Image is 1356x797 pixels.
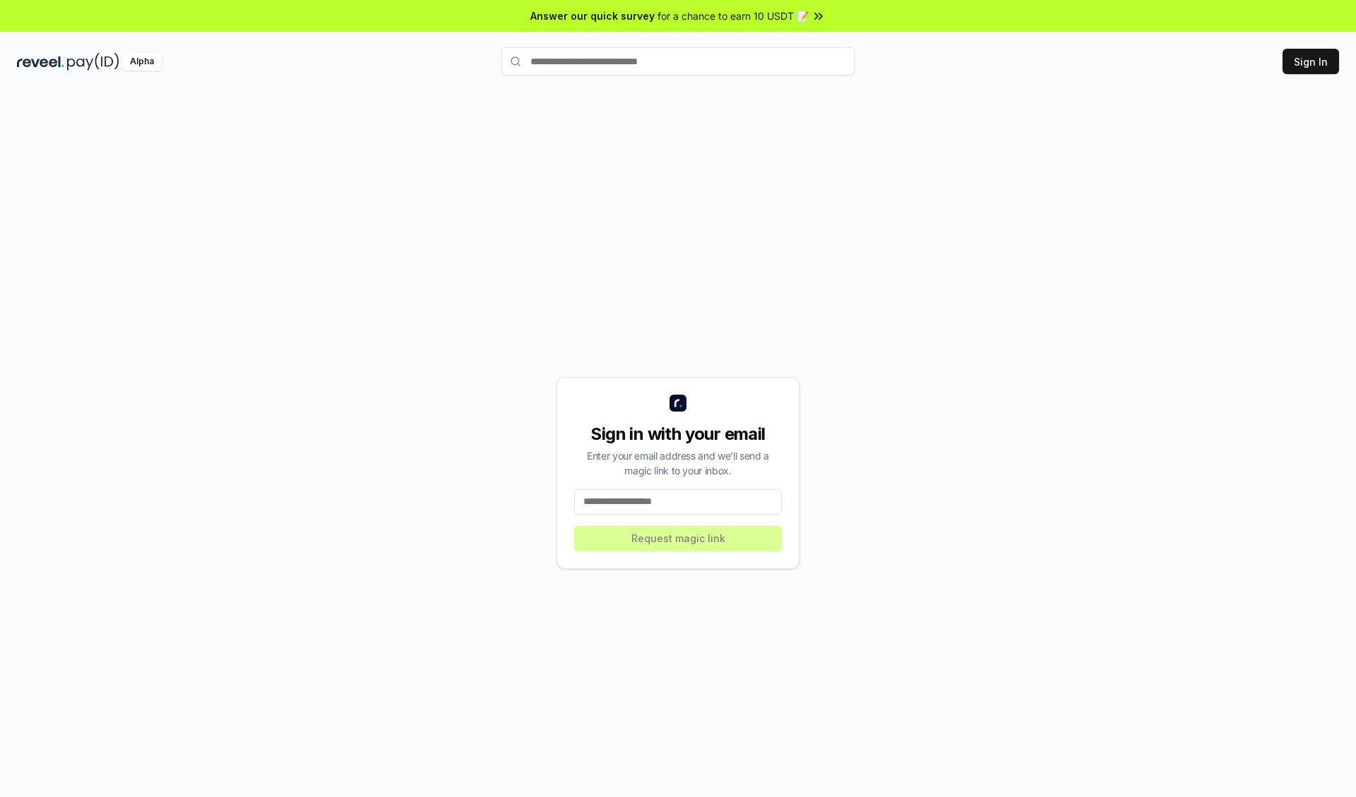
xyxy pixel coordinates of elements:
span: Answer our quick survey [530,8,655,23]
div: Sign in with your email [574,423,782,445]
img: pay_id [67,53,119,71]
span: for a chance to earn 10 USDT 📝 [658,8,809,23]
img: reveel_dark [17,53,64,71]
div: Enter your email address and we’ll send a magic link to your inbox. [574,448,782,478]
button: Sign In [1283,49,1339,74]
div: Alpha [122,53,162,71]
img: logo_small [670,395,686,412]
